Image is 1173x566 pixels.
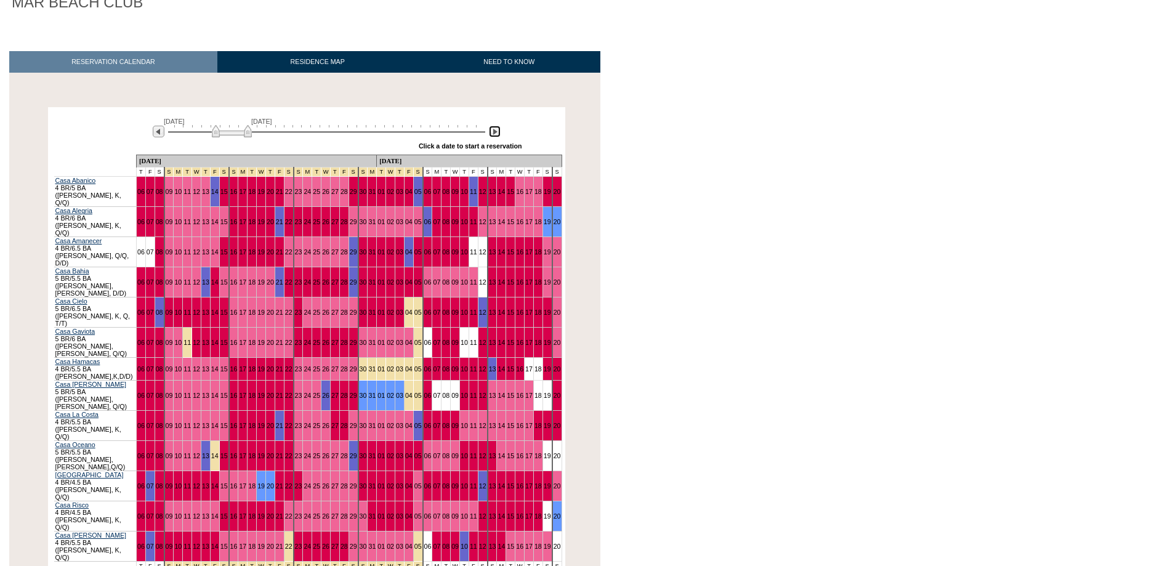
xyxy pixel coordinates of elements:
a: 13 [202,309,209,316]
a: 17 [525,248,533,256]
a: 06 [137,278,145,286]
a: 14 [498,188,505,195]
a: 21 [276,309,283,316]
a: 14 [498,339,505,346]
a: 24 [304,278,311,286]
a: 13 [489,309,496,316]
a: 31 [368,339,376,346]
a: 23 [295,248,302,256]
a: 09 [451,278,459,286]
a: 14 [211,248,219,256]
a: 10 [461,248,468,256]
a: 01 [377,278,385,286]
a: 06 [137,339,145,346]
a: 04 [405,278,413,286]
a: 13 [489,278,496,286]
a: 09 [451,309,459,316]
a: 19 [544,309,551,316]
a: 10 [174,309,182,316]
a: 30 [360,218,367,225]
a: 30 [360,278,367,286]
a: 15 [507,188,514,195]
a: 12 [479,188,486,195]
a: 07 [147,188,154,195]
a: 07 [433,309,440,316]
a: 01 [377,218,385,225]
a: 11 [470,278,477,286]
a: 29 [350,218,357,225]
a: 18 [248,248,256,256]
a: 09 [166,278,173,286]
a: Casa Alegria [55,207,92,214]
a: 20 [554,278,561,286]
a: 19 [544,188,551,195]
a: 14 [211,365,219,373]
a: 19 [257,339,265,346]
a: 18 [534,309,542,316]
a: 08 [442,218,449,225]
a: 20 [267,248,274,256]
a: 28 [341,278,348,286]
a: 12 [193,248,200,256]
a: 22 [285,248,292,256]
a: 13 [202,188,209,195]
a: 01 [377,188,385,195]
a: 13 [489,339,496,346]
a: 18 [248,188,256,195]
a: 09 [451,248,459,256]
a: 09 [451,218,459,225]
a: 28 [341,339,348,346]
a: 02 [387,248,394,256]
a: 06 [424,309,432,316]
img: Next [489,126,501,137]
a: 27 [331,278,339,286]
a: 13 [202,339,209,346]
a: 24 [304,339,311,346]
a: 29 [350,365,357,373]
a: Casa Bahia [55,267,89,275]
a: 17 [239,278,246,286]
a: 24 [304,218,311,225]
a: 13 [202,218,209,225]
a: 22 [285,339,292,346]
a: 17 [239,365,246,373]
a: 29 [350,188,357,195]
a: 18 [534,339,542,346]
a: 15 [507,248,514,256]
a: 14 [498,248,505,256]
a: 18 [534,188,542,195]
a: 07 [433,278,440,286]
a: 24 [304,365,311,373]
a: 18 [534,278,542,286]
a: 15 [507,218,514,225]
a: 27 [331,188,339,195]
a: 12 [193,365,200,373]
a: 17 [525,188,533,195]
a: 10 [461,309,468,316]
a: 19 [257,248,265,256]
a: 01 [377,339,385,346]
a: 14 [211,218,219,225]
a: RESIDENCE MAP [217,51,418,73]
a: 19 [257,365,265,373]
a: 23 [295,278,302,286]
a: 31 [368,248,376,256]
a: 11 [183,365,191,373]
a: 08 [156,278,163,286]
a: 25 [313,339,320,346]
a: 26 [322,278,329,286]
a: 20 [267,365,274,373]
a: 06 [424,188,432,195]
a: 11 [470,309,477,316]
a: 05 [414,188,422,195]
a: 22 [285,188,292,195]
a: 20 [554,309,561,316]
a: 12 [193,218,200,225]
a: 13 [202,278,209,286]
a: 21 [276,278,283,286]
a: 15 [507,278,514,286]
a: 11 [183,278,191,286]
a: 21 [276,248,283,256]
a: RESERVATION CALENDAR [9,51,217,73]
a: 20 [554,248,561,256]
